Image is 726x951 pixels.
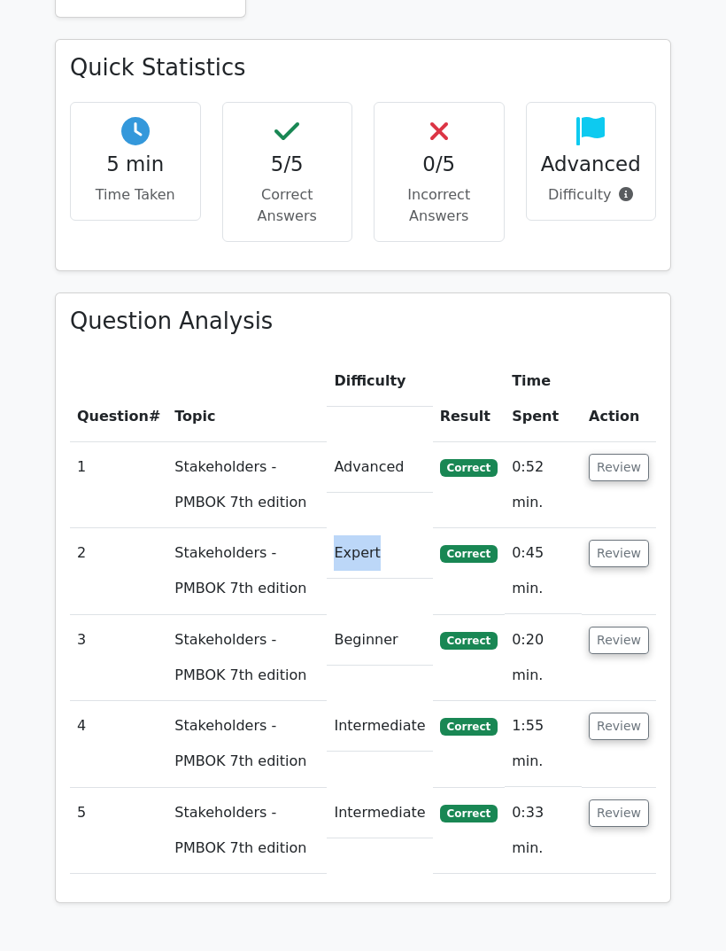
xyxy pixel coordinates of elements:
[237,152,338,176] h4: 5/5
[70,788,167,874] td: 5
[327,788,432,838] td: Intermediate
[433,356,505,442] th: Result
[167,788,327,874] td: Stakeholders - PMBOK 7th edition
[505,788,582,874] td: 0:33 min.
[70,528,167,614] td: 2
[70,701,167,787] td: 4
[327,528,432,579] td: Expert
[541,152,642,176] h4: Advanced
[505,615,582,701] td: 0:20 min.
[70,615,167,701] td: 3
[327,356,432,407] th: Difficulty
[505,528,582,614] td: 0:45 min.
[440,805,498,822] span: Correct
[440,718,498,736] span: Correct
[505,356,582,442] th: Time Spent
[582,356,656,442] th: Action
[589,713,649,740] button: Review
[167,701,327,787] td: Stakeholders - PMBOK 7th edition
[541,184,642,206] p: Difficulty
[70,54,656,82] h3: Quick Statistics
[70,442,167,528] td: 1
[327,701,432,752] td: Intermediate
[389,184,490,227] p: Incorrect Answers
[167,615,327,701] td: Stakeholders - PMBOK 7th edition
[327,442,432,493] td: Advanced
[70,356,167,442] th: #
[85,184,186,206] p: Time Taken
[85,152,186,176] h4: 5 min
[389,152,490,176] h4: 0/5
[589,540,649,567] button: Review
[440,459,498,477] span: Correct
[70,308,656,335] h3: Question Analysis
[440,545,498,563] span: Correct
[327,615,432,666] td: Beginner
[77,408,149,425] span: Question
[505,442,582,528] td: 0:52 min.
[237,184,338,227] p: Correct Answers
[167,442,327,528] td: Stakeholders - PMBOK 7th edition
[505,701,582,787] td: 1:55 min.
[167,528,327,614] td: Stakeholders - PMBOK 7th edition
[167,356,327,442] th: Topic
[440,632,498,650] span: Correct
[589,799,649,827] button: Review
[589,454,649,481] button: Review
[589,627,649,654] button: Review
